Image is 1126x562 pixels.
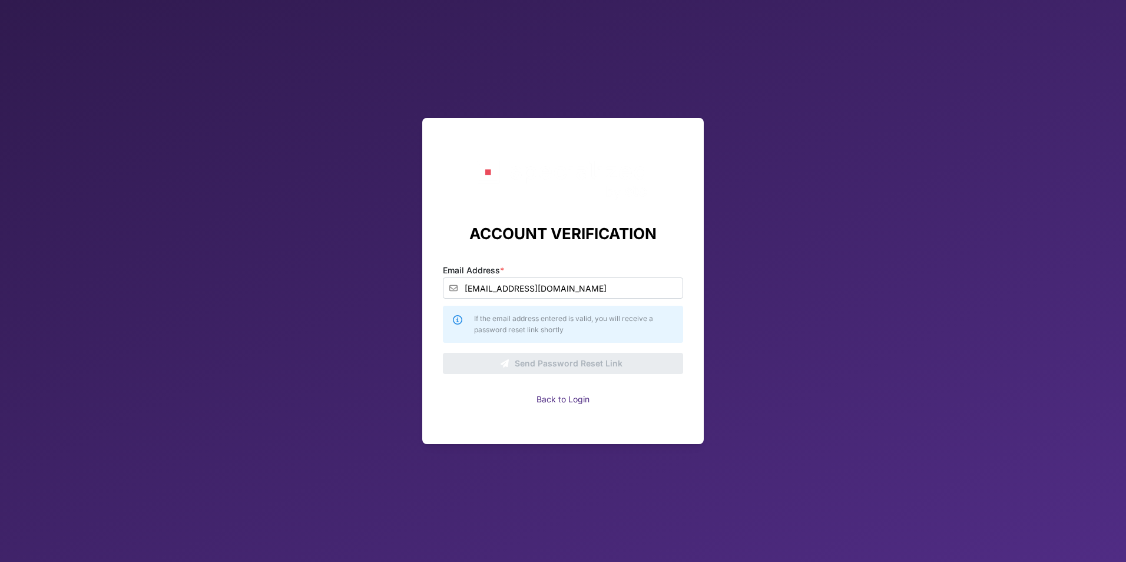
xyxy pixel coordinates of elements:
label: Email Address [443,264,504,277]
h2: ACCOUNT VERIFICATION [469,223,657,244]
div: If the email address entered is valid, you will receive a password reset link shortly [474,313,675,335]
input: yourvalidemail@sample.com [443,277,683,299]
a: Back to Login [536,393,590,406]
img: Company Logo [475,156,651,203]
